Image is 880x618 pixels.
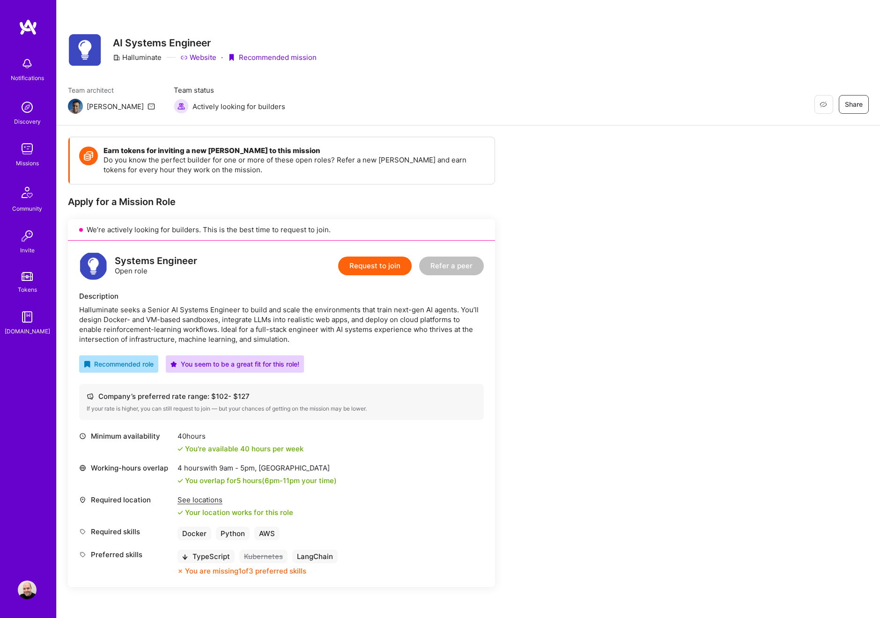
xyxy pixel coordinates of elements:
i: icon Location [79,496,86,503]
div: See locations [177,495,293,505]
i: icon Tag [79,551,86,558]
span: Team status [174,85,285,95]
div: Your location works for this role [177,508,293,517]
div: Minimum availability [79,431,173,441]
div: Community [12,204,42,213]
img: logo [79,252,107,280]
div: You're available 40 hours per week [177,444,303,454]
div: Recommended mission [228,52,317,62]
div: Docker [177,527,211,540]
div: You are missing 1 of 3 preferred skills [185,566,306,576]
img: Community [16,181,38,204]
i: icon EyeClosed [820,101,827,108]
button: Share [839,95,869,114]
img: Token icon [79,147,98,165]
div: Working-hours overlap [79,463,173,473]
div: Notifications [11,73,44,83]
i: icon PurpleStar [170,361,177,368]
span: Actively looking for builders [192,102,285,111]
i: icon PurpleRibbon [228,54,235,61]
div: Systems Engineer [115,256,197,266]
i: icon Tag [79,528,86,535]
div: TypeScript [177,550,235,563]
h4: Earn tokens for inviting a new [PERSON_NAME] to this mission [104,147,485,155]
i: icon CompanyGray [113,54,120,61]
img: teamwork [18,140,37,158]
div: Discovery [14,117,41,126]
div: You overlap for 5 hours ( your time) [185,476,337,486]
span: Team architect [68,85,155,95]
div: Python [216,527,250,540]
i: icon CloseOrange [177,568,183,574]
img: User Avatar [18,581,37,599]
div: Required skills [79,527,173,537]
div: Required location [79,495,173,505]
a: User Avatar [15,581,39,599]
i: icon Check [177,446,183,452]
div: Halluminate [113,52,162,62]
div: Tokens [18,285,37,294]
a: Website [180,52,216,62]
div: Apply for a Mission Role [68,196,495,208]
p: Do you know the perfect builder for one or more of these open roles? Refer a new [PERSON_NAME] an... [104,155,485,175]
img: logo [19,19,37,36]
div: Description [79,291,484,301]
img: Invite [18,227,37,245]
i: icon RecommendedBadge [84,361,90,368]
i: icon Clock [79,433,86,440]
button: Refer a peer [419,257,484,275]
button: Request to join [338,257,412,275]
span: 6pm - 11pm [265,476,300,485]
div: [DOMAIN_NAME] [5,326,50,336]
img: discovery [18,98,37,117]
div: Missions [16,158,39,168]
img: guide book [18,308,37,326]
i: icon Cash [87,393,94,400]
div: Invite [20,245,35,255]
div: · [221,52,223,62]
img: Team Architect [68,99,83,114]
div: You seem to be a great fit for this role! [170,359,299,369]
i: icon Check [177,478,183,484]
img: Company Logo [68,33,102,66]
img: tokens [22,272,33,281]
div: Recommended role [84,359,154,369]
div: LangChain [292,550,338,563]
div: AWS [254,527,280,540]
img: bell [18,54,37,73]
div: 4 hours with [GEOGRAPHIC_DATA] [177,463,337,473]
div: Preferred skills [79,550,173,559]
img: Actively looking for builders [174,99,189,114]
div: We’re actively looking for builders. This is the best time to request to join. [68,219,495,241]
span: Share [845,100,863,109]
div: Open role [115,256,197,276]
div: Halluminate seeks a Senior AI Systems Engineer to build and scale the environments that train nex... [79,305,484,344]
span: 9am - 5pm , [217,463,259,472]
div: Company’s preferred rate range: $ 102 - $ 127 [87,391,476,401]
div: Kubernetes [239,550,288,563]
div: If your rate is higher, you can still request to join — but your chances of getting on the missio... [87,405,476,412]
i: icon World [79,464,86,471]
div: 40 hours [177,431,303,441]
i: icon Mail [148,103,155,110]
i: icon BlackArrowDown [182,554,188,560]
div: [PERSON_NAME] [87,102,144,111]
h3: AI Systems Engineer [113,37,317,49]
i: icon Check [177,510,183,515]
